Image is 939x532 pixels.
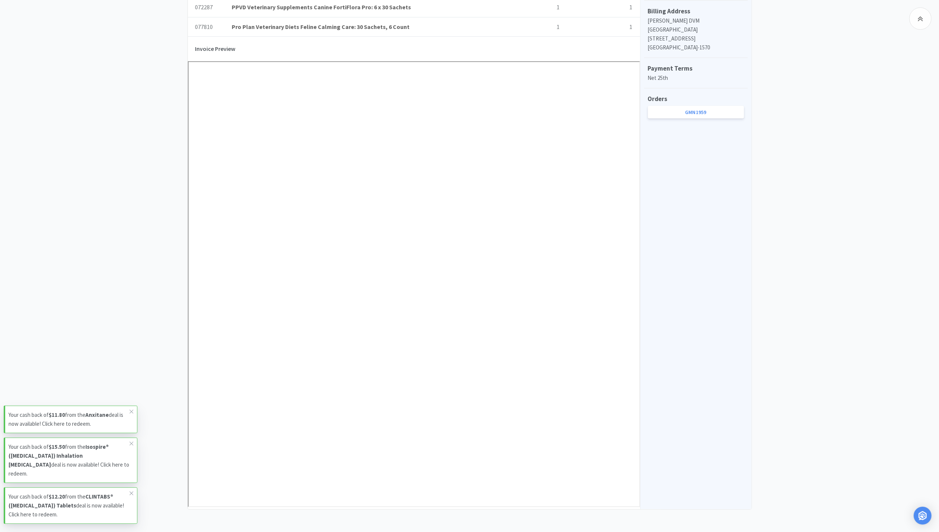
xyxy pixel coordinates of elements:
[648,34,744,43] p: [STREET_ADDRESS]
[648,106,744,119] a: GMN1959
[9,411,130,428] p: Your cash back of from the deal is now available! Click here to redeem.
[487,22,560,32] p: 1
[648,16,744,34] p: [PERSON_NAME] DVM [GEOGRAPHIC_DATA]
[195,3,232,12] p: 072287
[49,443,65,450] strong: $15.50
[9,492,130,519] p: Your cash back of from the deal is now available! Click here to redeem.
[195,22,232,32] p: 077810
[195,40,236,58] h5: Invoice Preview
[85,411,109,418] strong: Anxitane
[914,507,932,525] div: Open Intercom Messenger
[560,3,632,12] p: 1
[49,411,65,418] strong: $11.80
[648,6,744,16] h5: Billing Address
[9,443,109,468] strong: Isospire® ([MEDICAL_DATA]) Inhalation [MEDICAL_DATA]
[648,94,744,104] h5: Orders
[9,442,130,478] p: Your cash back of from the deal is now available! Click here to redeem.
[648,74,744,82] p: Net 25th
[232,22,487,32] a: Pro Plan Veterinary Diets Feline Calming Care: 30 Sachets, 6 Count
[648,43,744,52] p: [GEOGRAPHIC_DATA]-1570
[648,64,744,74] h5: Payment Terms
[49,493,65,500] strong: $12.20
[487,3,560,12] p: 1
[560,22,632,32] p: 1
[232,3,487,12] a: PPVD Veterinary Supplements Canine FortiFlora Pro: 6 x 30 Sachets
